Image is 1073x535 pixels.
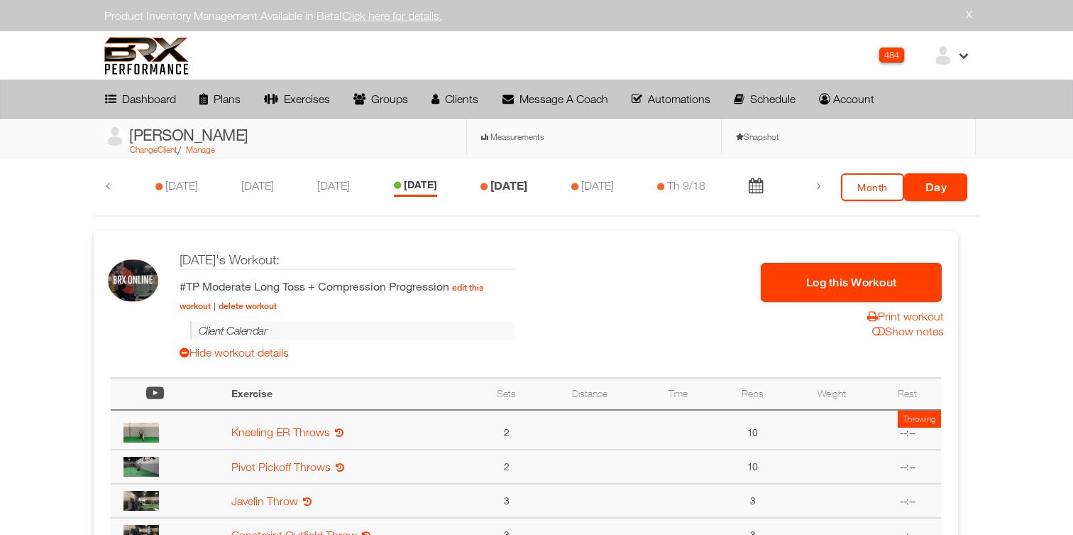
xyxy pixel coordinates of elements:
[431,93,478,104] div: Clients
[932,45,954,66] img: ex-default-user.svg
[722,119,976,154] a: Snapshot
[788,378,874,410] th: Weight
[540,378,639,410] th: Distance
[101,86,180,112] a: Dashboard
[104,132,248,143] a: [PERSON_NAME]
[394,178,437,197] li: [DATE]
[231,460,331,473] a: Pivot Pickoff Throws
[350,86,412,112] a: Groups
[498,86,612,112] a: Message A Coach
[428,86,483,112] a: Clients
[473,378,539,410] th: Sets
[214,301,216,311] span: |
[231,495,298,507] a: Javelin Throw
[104,37,189,75] img: 6f7da32581c89ca25d665dc3aae533e4f14fe3ef_original.svg
[874,410,941,450] td: --:--
[264,93,330,104] div: Exercises
[199,93,241,104] div: Plans
[104,124,248,147] h3: [PERSON_NAME]
[716,450,788,484] td: 10
[860,310,944,323] a: Print workout
[667,179,705,192] a: Th 9/18
[879,48,904,63] div: 484
[716,484,788,518] td: 3
[130,144,177,155] a: Change Client
[94,7,979,24] div: Product Inventory Management Available in Beta!
[123,491,159,511] img: thumbnail.png
[716,410,788,450] td: 10
[186,144,215,155] a: Manage
[819,93,874,104] div: Account
[180,345,515,360] a: Hide workout details
[165,179,198,192] a: [DATE]
[966,7,972,21] a: X
[224,378,473,410] th: Exercise
[627,86,714,112] a: Automations
[874,378,941,410] th: Rest
[761,263,942,302] button: Log this Workout
[639,378,716,410] th: Time
[730,86,799,112] a: Schedule
[904,173,967,201] a: Day
[865,325,944,337] div: Show notes
[123,457,159,477] img: thumbnail.png
[841,173,904,201] a: Month
[490,178,527,192] a: [DATE]
[502,93,608,104] div: Message A Coach
[473,484,539,518] td: 3
[473,450,539,484] td: 2
[815,86,879,112] a: Account
[874,450,941,484] td: --:--
[581,179,614,192] a: [DATE]
[104,142,452,159] div: /
[190,321,515,340] h5: Client Calendar
[898,411,941,428] div: Throwing
[231,426,330,438] a: Kneeling ER Throws
[104,126,126,147] img: ex-default-user.svg
[734,93,796,104] div: Schedule
[317,179,350,192] a: [DATE]
[874,484,941,518] td: --:--
[195,86,244,112] a: Plans
[467,119,721,154] a: Measurements
[632,93,710,104] div: Automations
[123,423,159,443] img: thumbnail.png
[180,251,515,270] div: [DATE] 's Workout:
[241,179,274,192] a: [DATE]
[353,93,408,104] div: Groups
[260,86,334,112] a: Exercises
[219,301,277,311] a: delete workout
[342,9,442,22] a: Click here for details.
[180,283,483,310] a: edit this workout
[716,378,788,410] th: Reps
[105,93,176,104] div: Dashboard
[473,410,539,450] td: 2
[108,259,158,302] img: ios_large.PNG
[180,279,483,310] span: #TP Moderate Long Toss + Compression Progression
